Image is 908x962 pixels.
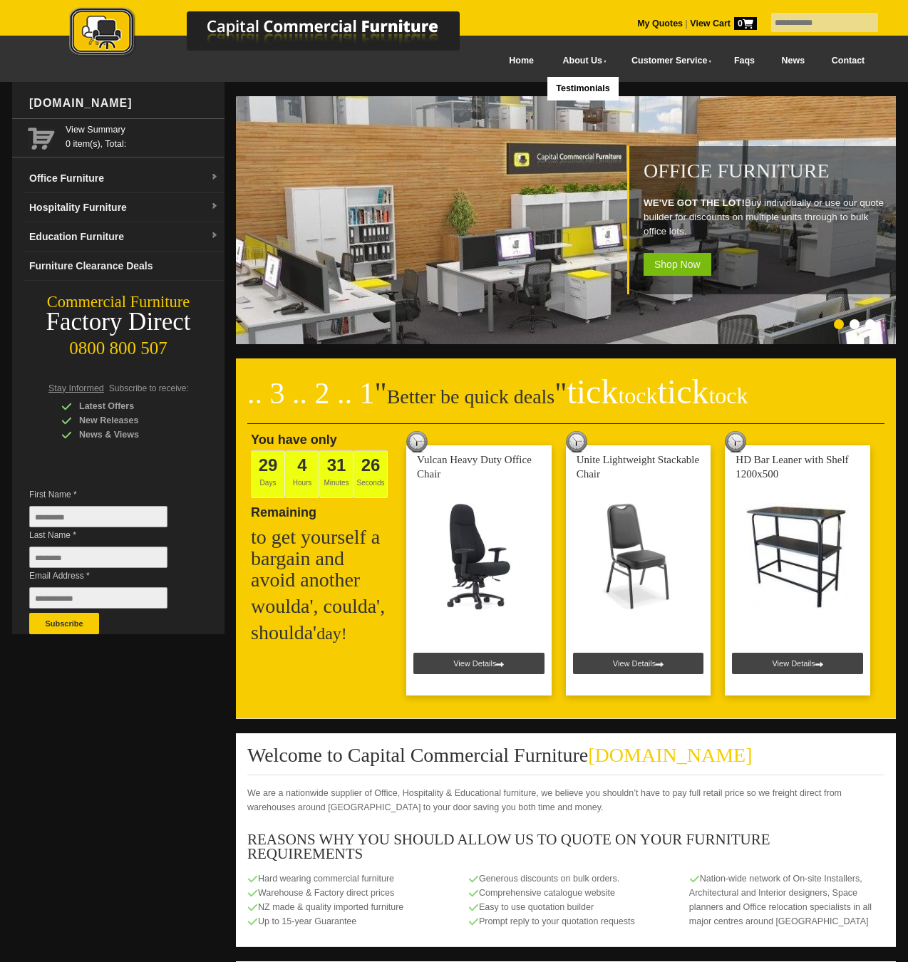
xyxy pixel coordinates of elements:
span: Minutes [319,450,354,498]
span: .. 3 .. 2 .. 1 [247,377,375,410]
div: [DOMAIN_NAME] [24,82,225,125]
strong: WE'VE GOT THE LOT! [644,197,745,208]
div: Commercial Furniture [12,292,225,312]
span: day! [316,624,347,643]
img: Office Furniture [236,96,899,344]
span: tick tick [567,373,748,410]
div: 0800 800 507 [12,331,225,358]
span: 29 [259,455,278,475]
a: View Summary [66,123,219,137]
button: Subscribe [29,613,99,634]
input: Last Name * [29,547,167,568]
p: Nation-wide network of On-site Installers, Architectural and Interior designers, Space planners a... [689,872,884,929]
h2: shoulda' [251,622,393,644]
strong: View Cart [690,19,757,29]
span: [DOMAIN_NAME] [588,744,752,766]
span: 4 [297,455,306,475]
span: tock [708,383,748,408]
a: Capital Commercial Furniture Logo [30,7,529,63]
li: Page dot 2 [850,319,860,329]
h2: woulda', coulda', [251,596,393,617]
span: " [375,377,387,410]
a: Office Furnituredropdown [24,164,225,193]
div: New Releases [61,413,197,428]
p: Buy individually or use our quote builder for discounts on multiple units through to bulk office ... [644,196,889,239]
input: Email Address * [29,587,167,609]
span: Shop Now [644,253,711,276]
li: Page dot 1 [834,319,844,329]
span: Remaining [251,500,316,519]
span: 26 [361,455,381,475]
img: dropdown [210,202,219,211]
img: dropdown [210,232,219,240]
p: Generous discounts on bulk orders. Comprehensive catalogue website Easy to use quotation builder ... [468,872,664,929]
span: You have only [251,433,337,447]
h3: REASONS WHY YOU SHOULD ALLOW US TO QUOTE ON YOUR FURNITURE REQUIREMENTS [247,832,884,861]
span: 0 [734,17,757,30]
a: About Us [547,45,616,77]
span: Hours [285,450,319,498]
img: tick tock deal clock [406,431,428,452]
a: News [768,45,818,77]
span: Days [251,450,285,498]
img: Capital Commercial Furniture Logo [30,7,529,59]
span: 0 item(s), Total: [66,123,219,149]
span: Subscribe to receive: [109,383,189,393]
span: 31 [327,455,346,475]
a: Office Furniture WE'VE GOT THE LOT!Buy individually or use our quote builder for discounts on mul... [236,336,899,346]
span: First Name * [29,487,189,502]
div: Latest Offers [61,399,197,413]
a: Furniture Clearance Deals [24,252,225,281]
img: tick tock deal clock [566,431,587,452]
div: News & Views [61,428,197,442]
span: Email Address * [29,569,189,583]
a: Hospitality Furnituredropdown [24,193,225,222]
input: First Name * [29,506,167,527]
span: tock [618,383,657,408]
h1: Office Furniture [644,160,889,182]
li: Page dot 3 [865,319,875,329]
a: Education Furnituredropdown [24,222,225,252]
a: Testimonials [547,77,619,100]
h2: Welcome to Capital Commercial Furniture [247,745,884,775]
span: Last Name * [29,528,189,542]
span: Stay Informed [48,383,104,393]
p: Hard wearing commercial furniture Warehouse & Factory direct prices NZ made & quality imported fu... [247,872,443,929]
div: Factory Direct [12,312,225,332]
span: Seconds [354,450,388,498]
a: Contact [818,45,878,77]
a: Customer Service [616,45,721,77]
img: dropdown [210,173,219,182]
img: tick tock deal clock [725,431,746,452]
h2: to get yourself a bargain and avoid another [251,527,393,591]
a: My Quotes [637,19,683,29]
h2: Better be quick deals [247,381,884,424]
a: Faqs [721,45,768,77]
p: We are a nationwide supplier of Office, Hospitality & Educational furniture, we believe you shoul... [247,786,884,814]
a: View Cart0 [688,19,757,29]
span: " [554,377,748,410]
